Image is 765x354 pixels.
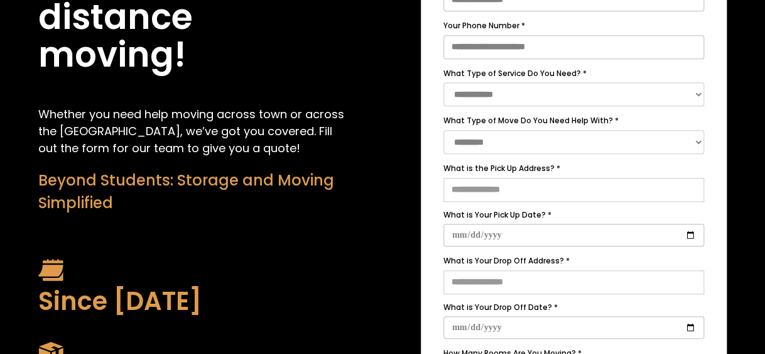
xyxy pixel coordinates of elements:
label: What is the Pick Up Address? * [443,162,704,175]
label: What Type of Move Do You Need Help With? * [443,114,704,128]
div: Since [DATE] [38,282,344,320]
label: Your Phone Number * [443,19,704,33]
label: What is Your Pick Up Date? * [443,208,704,222]
label: What is Your Drop Off Address? * [443,254,704,268]
p: Whether you need help moving across town or across the [GEOGRAPHIC_DATA], we’ve got you covered. ... [38,106,344,157]
div: Beyond Students: Storage and Moving Simplified [38,169,344,214]
label: What is Your Drop Off Date? * [443,301,704,314]
label: What Type of Service Do You Need? * [443,67,704,80]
